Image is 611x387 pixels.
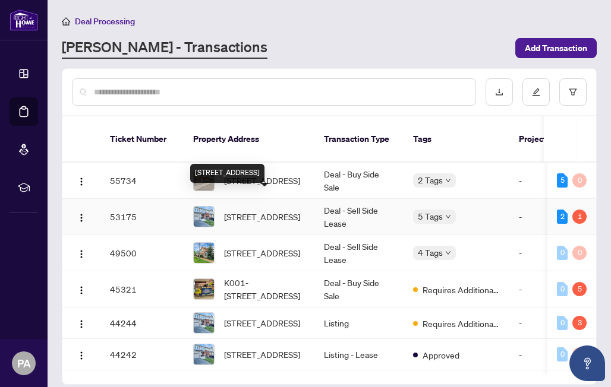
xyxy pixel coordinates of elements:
[314,271,404,307] td: Deal - Buy Side Sale
[77,286,86,295] img: Logo
[77,319,86,329] img: Logo
[509,307,581,339] td: -
[557,282,568,296] div: 0
[509,163,581,199] td: -
[184,116,314,163] th: Property Address
[77,213,86,223] img: Logo
[100,339,184,370] td: 44242
[72,345,91,364] button: Logo
[557,316,568,330] div: 0
[509,116,581,163] th: Project Name
[72,313,91,332] button: Logo
[445,250,451,256] span: down
[557,347,568,361] div: 0
[418,173,443,187] span: 2 Tags
[569,88,577,96] span: filter
[10,9,38,31] img: logo
[100,235,184,271] td: 49500
[194,344,214,364] img: thumbnail-img
[445,177,451,183] span: down
[224,210,300,223] span: [STREET_ADDRESS]
[515,38,597,58] button: Add Transaction
[572,173,587,188] div: 0
[557,210,568,224] div: 2
[418,246,443,259] span: 4 Tags
[559,78,587,106] button: filter
[194,279,214,299] img: thumbnail-img
[224,246,300,259] span: [STREET_ADDRESS]
[17,355,31,372] span: PA
[314,307,404,339] td: Listing
[525,39,587,58] span: Add Transaction
[194,207,214,227] img: thumbnail-img
[100,163,184,199] td: 55734
[532,88,540,96] span: edit
[569,345,605,381] button: Open asap
[72,171,91,190] button: Logo
[572,210,587,224] div: 1
[522,78,550,106] button: edit
[572,316,587,330] div: 3
[194,243,214,263] img: thumbnail-img
[72,207,91,226] button: Logo
[100,116,184,163] th: Ticket Number
[194,313,214,333] img: thumbnail-img
[423,317,500,330] span: Requires Additional Docs
[190,164,264,183] div: [STREET_ADDRESS]
[314,339,404,370] td: Listing - Lease
[77,249,86,259] img: Logo
[557,246,568,260] div: 0
[445,214,451,220] span: down
[314,199,404,235] td: Deal - Sell Side Lease
[75,16,135,27] span: Deal Processing
[572,282,587,296] div: 5
[572,246,587,260] div: 0
[509,271,581,307] td: -
[224,316,300,329] span: [STREET_ADDRESS]
[72,280,91,299] button: Logo
[423,348,459,361] span: Approved
[77,177,86,186] img: Logo
[100,199,184,235] td: 53175
[509,235,581,271] td: -
[557,173,568,188] div: 5
[100,271,184,307] td: 45321
[495,88,503,96] span: download
[72,243,91,262] button: Logo
[509,339,581,370] td: -
[404,116,509,163] th: Tags
[224,348,300,361] span: [STREET_ADDRESS]
[314,235,404,271] td: Deal - Sell Side Lease
[314,163,404,199] td: Deal - Buy Side Sale
[100,307,184,339] td: 44244
[224,276,305,302] span: K001-[STREET_ADDRESS]
[314,116,404,163] th: Transaction Type
[62,17,70,26] span: home
[509,199,581,235] td: -
[62,37,267,59] a: [PERSON_NAME] - Transactions
[486,78,513,106] button: download
[77,351,86,360] img: Logo
[423,283,500,296] span: Requires Additional Docs
[418,210,443,223] span: 5 Tags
